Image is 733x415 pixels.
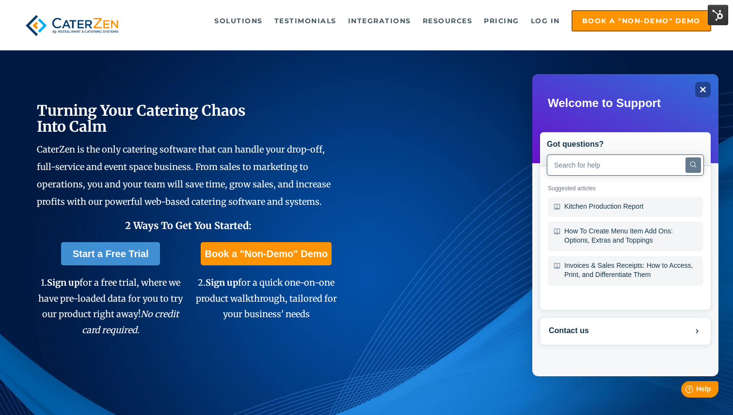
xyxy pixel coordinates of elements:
[61,242,160,265] a: Start a Free Trial
[140,10,711,31] div: Navigation Menu
[572,10,711,31] a: Book a "Non-Demo" Demo
[343,11,416,31] a: Integrations
[270,11,341,31] a: Testimonials
[82,308,179,335] em: No credit card required.
[418,11,478,31] a: Resources
[526,11,565,31] a: Log in
[37,101,246,136] span: Turning Your Catering Chaos Into Calm
[37,144,331,207] span: CaterZen is the only catering software that can handle your drop-off, full-service and event spac...
[479,11,524,31] a: Pricing
[125,219,252,231] span: 2 Ways To Get You Started:
[206,277,238,288] span: Sign up
[47,277,80,288] span: Sign up
[22,10,122,41] img: caterzen
[196,277,337,320] span: 2. for a quick one-on-one product walkthrough, tailored for your business' needs
[201,242,331,265] a: Book a "Non-Demo" Demo
[532,74,718,376] iframe: Help widget
[209,11,268,31] a: Solutions
[647,377,722,404] iframe: Help widget launcher
[38,277,183,335] span: 1. for a free trial, where we have pre-loaded data for you to try our product right away!
[708,5,728,25] img: HubSpot Tools Menu Toggle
